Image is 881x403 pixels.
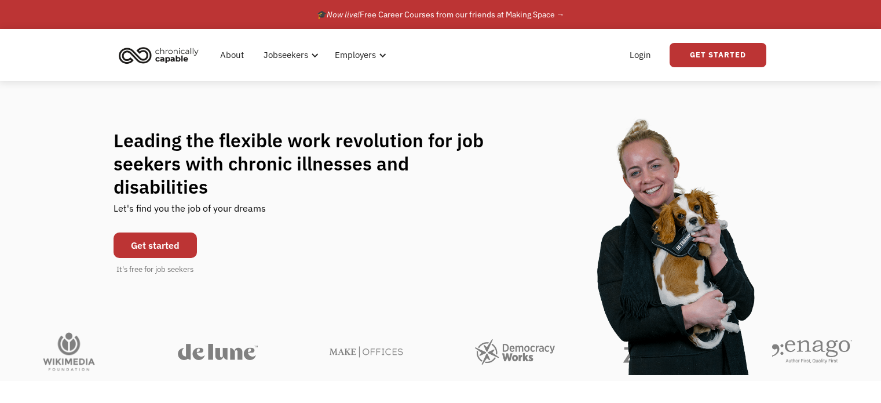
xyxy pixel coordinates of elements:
a: Get Started [670,43,766,67]
a: About [213,37,251,74]
em: Now live! [327,9,360,20]
div: Jobseekers [264,48,308,62]
div: 🎓 Free Career Courses from our friends at Making Space → [317,8,565,21]
a: Get started [114,233,197,258]
div: Employers [335,48,376,62]
h1: Leading the flexible work revolution for job seekers with chronic illnesses and disabilities [114,129,506,198]
div: Employers [328,37,390,74]
div: Jobseekers [257,37,322,74]
a: home [115,42,207,68]
img: Chronically Capable logo [115,42,202,68]
a: Login [623,37,658,74]
div: Let's find you the job of your dreams [114,198,266,227]
div: It's free for job seekers [116,264,193,275]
